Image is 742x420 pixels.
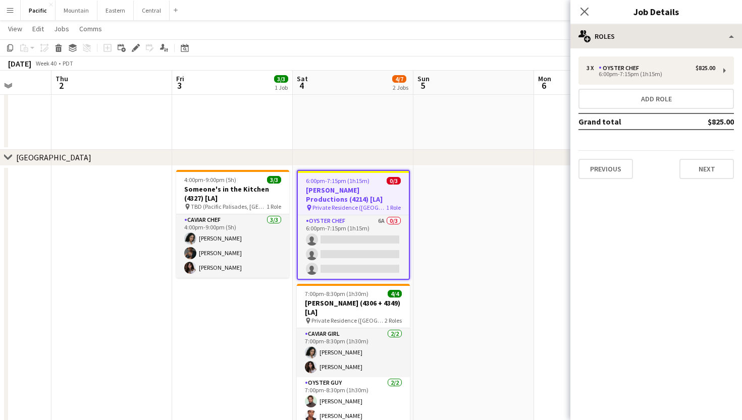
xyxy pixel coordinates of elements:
div: 1 Job [275,84,288,91]
span: TBD (Pacific Palisades, [GEOGRAPHIC_DATA]) [191,203,267,210]
span: 2 [54,80,68,91]
app-job-card: 6:00pm-7:15pm (1h15m)0/3[PERSON_NAME] Productions (4214) [LA] Private Residence ([GEOGRAPHIC_DATA... [297,170,410,280]
span: 4 [295,80,308,91]
td: $825.00 [674,113,734,130]
div: 2 Jobs [393,84,408,91]
app-job-card: 4:00pm-9:00pm (5h)3/3Someone's in the Kitchen (4327) [LA] TBD (Pacific Palisades, [GEOGRAPHIC_DAT... [176,170,289,278]
span: 3/3 [267,176,281,184]
button: Previous [578,159,633,179]
span: Sat [297,74,308,83]
button: Next [679,159,734,179]
app-card-role: Oyster Chef6A0/36:00pm-7:15pm (1h15m) [298,215,409,279]
span: 5 [416,80,430,91]
button: Pacific [21,1,56,20]
h3: [PERSON_NAME] Productions (4214) [LA] [298,186,409,204]
span: 6:00pm-7:15pm (1h15m) [306,177,369,185]
span: Private Residence ([GEOGRAPHIC_DATA], [GEOGRAPHIC_DATA]) [311,317,385,324]
span: 2 Roles [385,317,402,324]
app-card-role: Caviar Girl2/27:00pm-8:30pm (1h30m)[PERSON_NAME][PERSON_NAME] [297,328,410,377]
button: Eastern [97,1,134,20]
h3: Job Details [570,5,742,18]
span: View [8,24,22,33]
div: Roles [570,24,742,48]
span: 3 [175,80,184,91]
div: [GEOGRAPHIC_DATA] [16,152,91,162]
div: $825.00 [696,65,715,72]
span: 4:00pm-9:00pm (5h) [184,176,236,184]
span: Thu [56,74,68,83]
span: 0/3 [387,177,401,185]
button: Central [134,1,170,20]
div: Oyster Chef [599,65,643,72]
span: Mon [538,74,551,83]
span: 6 [537,80,551,91]
a: Comms [75,22,106,35]
td: Grand total [578,113,674,130]
button: Add role [578,89,734,109]
div: PDT [63,59,73,67]
span: 7:00pm-8:30pm (1h30m) [305,290,368,297]
span: 3/3 [274,75,288,83]
span: Jobs [54,24,69,33]
div: 6:00pm-7:15pm (1h15m) [587,72,715,77]
span: Sun [417,74,430,83]
span: 1 Role [386,204,401,211]
span: 4/4 [388,290,402,297]
span: 4/7 [392,75,406,83]
h3: [PERSON_NAME] (4306 + 4349) [LA] [297,298,410,317]
span: Week 40 [33,59,59,67]
div: [DATE] [8,58,31,69]
span: Private Residence ([GEOGRAPHIC_DATA], [GEOGRAPHIC_DATA]) [312,204,386,211]
div: 3 x [587,65,599,72]
a: Edit [28,22,48,35]
span: Edit [32,24,44,33]
app-card-role: Caviar Chef3/34:00pm-9:00pm (5h)[PERSON_NAME][PERSON_NAME][PERSON_NAME] [176,214,289,278]
span: Fri [176,74,184,83]
a: Jobs [50,22,73,35]
span: Comms [79,24,102,33]
button: Mountain [56,1,97,20]
h3: Someone's in the Kitchen (4327) [LA] [176,185,289,203]
a: View [4,22,26,35]
span: 1 Role [267,203,281,210]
